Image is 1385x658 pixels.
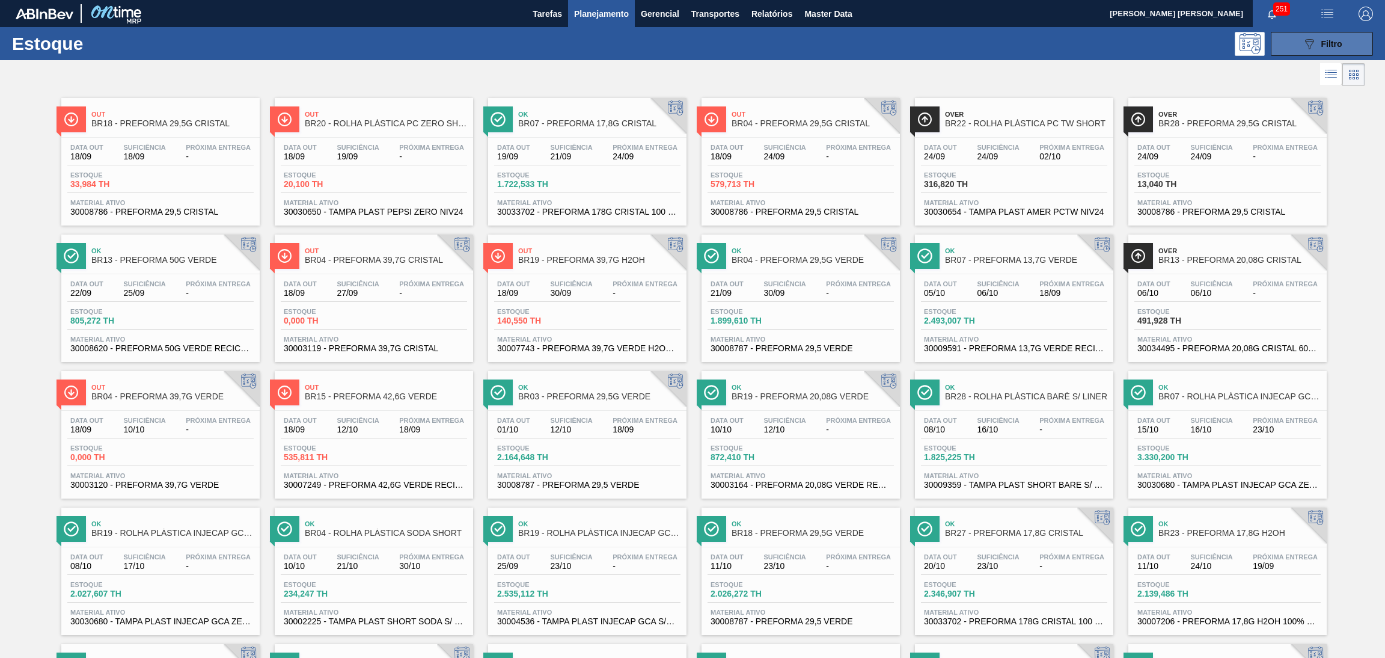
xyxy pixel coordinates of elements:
span: Data out [284,553,317,561]
span: 30008787 - PREFORMA 29,5 VERDE [711,344,891,353]
a: ÍconeOkBR19 - PREFORMA 20,08G VERDEData out10/10Suficiência12/10Próxima Entrega-Estoque872,410 TH... [692,362,906,499]
span: Data out [1137,417,1170,424]
span: Tarefas [533,7,562,21]
span: 805,272 TH [70,316,154,325]
a: ÍconeOkBR19 - ROLHA PLÁSTICA INJECAP GCA ZERO SHORTData out08/10Suficiência17/10Próxima Entrega-E... [52,499,266,635]
span: Master Data [804,7,852,21]
a: ÍconeOutBR18 - PREFORMA 29,5G CRISTALData out18/09Suficiência18/09Próxima Entrega-Estoque33,984 T... [52,89,266,226]
a: ÍconeOkBR04 - ROLHA PLÁSTICA SODA SHORTData out10/10Suficiência21/10Próxima Entrega30/10Estoque23... [266,499,479,635]
span: - [399,152,464,161]
span: Suficiência [550,144,592,151]
span: 24/09 [763,152,806,161]
span: 24/09 [977,152,1019,161]
span: Ok [305,520,467,527]
a: ÍconeOutBR15 - PREFORMA 42,6G VERDEData out18/09Suficiência12/10Próxima Entrega18/09Estoque535,81... [266,362,479,499]
span: 30034495 - PREFORMA 20,08G CRISTAL 60% REC [1137,344,1318,353]
span: 30008787 - PREFORMA 29,5 VERDE [497,481,677,490]
span: Material ativo [1137,472,1318,479]
span: - [826,289,891,298]
span: Estoque [711,308,795,315]
span: Suficiência [977,144,1019,151]
span: Suficiência [550,280,592,287]
a: ÍconeOutBR20 - ROLHA PLÁSTICA PC ZERO SHORTData out18/09Suficiência19/09Próxima Entrega-Estoque20... [266,89,479,226]
span: 06/10 [977,289,1019,298]
span: Data out [711,553,744,561]
span: BR18 - PREFORMA 29,5G VERDE [732,529,894,538]
a: ÍconeOkBR13 - PREFORMA 50G VERDEData out22/09Suficiência25/09Próxima Entrega-Estoque805,272 THMat... [52,226,266,362]
span: BR27 - PREFORMA 17,8G CRISTAL [945,529,1107,538]
span: 12/10 [337,425,379,434]
span: Estoque [497,171,581,179]
span: Material ativo [70,472,251,479]
span: 13,040 TH [1137,180,1221,189]
span: - [1039,425,1104,434]
span: 1.899,610 TH [711,316,795,325]
span: Suficiência [1190,280,1232,287]
a: ÍconeOkBR28 - ROLHA PLÁSTICA BARÉ S/ LINERData out08/10Suficiência16/10Próxima Entrega-Estoque1.8... [906,362,1119,499]
img: Ícone [704,521,719,537]
span: 30007743 - PREFORMA 39,7G VERDE H2OH RECICLADA [497,344,677,353]
span: Data out [711,417,744,424]
span: 30030654 - TAMPA PLAST AMER PCTW NIV24 [924,208,1104,217]
span: BR28 - PREFORMA 29,5G CRISTAL [1158,119,1321,128]
span: 30008786 - PREFORMA 29,5 CRISTAL [711,208,891,217]
span: 579,713 TH [711,180,795,189]
a: ÍconeOkBR19 - ROLHA PLÁSTICA INJECAP GCA SHORTData out25/09Suficiência23/10Próxima Entrega-Estoqu... [479,499,692,635]
img: Ícone [917,248,932,263]
span: Suficiência [123,144,165,151]
span: Material ativo [924,336,1104,343]
a: ÍconeOkBR07 - PREFORMA 17,8G CRISTALData out19/09Suficiência21/09Próxima Entrega24/09Estoque1.722... [479,89,692,226]
span: Ok [732,384,894,391]
span: 06/10 [1137,289,1170,298]
span: Out [305,111,467,118]
span: 12/10 [550,425,592,434]
span: BR07 - PREFORMA 13,7G VERDE [945,256,1107,265]
img: Ícone [491,385,506,400]
span: 19/09 [497,152,530,161]
img: Ícone [704,385,719,400]
span: - [186,425,251,434]
span: 30007249 - PREFORMA 42,6G VERDE RECICLADA [284,481,464,490]
span: 30030680 - TAMPA PLAST INJECAP GCA ZERO NIV24 [1137,481,1318,490]
span: 30030650 - TAMPA PLAST PEPSI ZERO NIV24 [284,208,464,217]
span: Material ativo [711,199,891,206]
a: ÍconeOkBR18 - PREFORMA 29,5G VERDEData out11/10Suficiência23/10Próxima Entrega-Estoque2.026,272 T... [692,499,906,635]
span: 2.493,007 TH [924,316,1008,325]
button: Notificações [1253,5,1291,22]
img: Ícone [277,385,292,400]
span: 16/10 [1190,425,1232,434]
span: Suficiência [763,280,806,287]
span: BR19 - ROLHA PLÁSTICA INJECAP GCA SHORT [518,529,680,538]
span: 18/09 [497,289,530,298]
span: Data out [284,417,317,424]
span: Data out [70,417,103,424]
span: Data out [70,144,103,151]
img: Ícone [64,521,79,537]
img: Ícone [491,248,506,263]
img: Ícone [1131,112,1146,127]
span: Ok [732,247,894,254]
span: - [399,289,464,298]
span: BR07 - PREFORMA 17,8G CRISTAL [518,119,680,128]
img: Logout [1359,7,1373,21]
a: ÍconeOkBR23 - PREFORMA 17,8G H2OHData out11/10Suficiência24/10Próxima Entrega19/09Estoque2.139,48... [1119,499,1333,635]
span: Out [91,111,254,118]
span: Out [518,247,680,254]
span: 30/09 [550,289,592,298]
span: Material ativo [70,336,251,343]
span: Próxima Entrega [826,553,891,561]
span: BR23 - PREFORMA 17,8G H2OH [1158,529,1321,538]
a: ÍconeOverBR22 - ROLHA PLÁSTICA PC TW SHORTData out24/09Suficiência24/09Próxima Entrega02/10Estoqu... [906,89,1119,226]
a: ÍconeOkBR03 - PREFORMA 29,5G VERDEData out01/10Suficiência12/10Próxima Entrega18/09Estoque2.164,6... [479,362,692,499]
span: 1.825,225 TH [924,453,1008,462]
span: Suficiência [1190,417,1232,424]
span: Ok [945,520,1107,527]
span: Suficiência [123,553,165,561]
span: Próxima Entrega [1039,144,1104,151]
span: Material ativo [497,472,677,479]
span: 0,000 TH [284,316,368,325]
span: Próxima Entrega [613,280,677,287]
img: Ícone [277,248,292,263]
span: Próxima Entrega [399,280,464,287]
span: Ok [945,384,1107,391]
